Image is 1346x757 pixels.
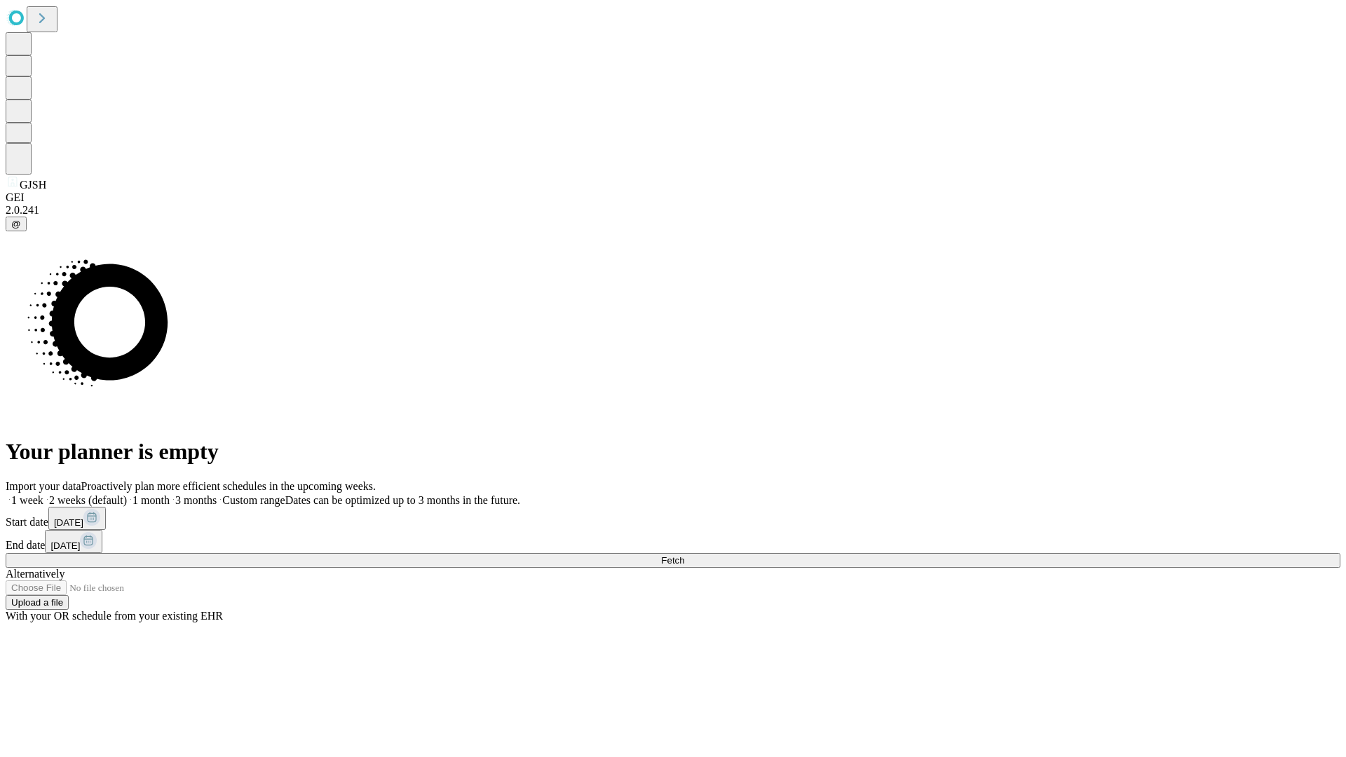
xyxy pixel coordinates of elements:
div: 2.0.241 [6,204,1340,217]
h1: Your planner is empty [6,439,1340,465]
button: [DATE] [45,530,102,553]
span: Alternatively [6,568,64,580]
span: Custom range [222,494,285,506]
button: [DATE] [48,507,106,530]
span: Dates can be optimized up to 3 months in the future. [285,494,520,506]
span: @ [11,219,21,229]
span: 2 weeks (default) [49,494,127,506]
span: 1 week [11,494,43,506]
span: With your OR schedule from your existing EHR [6,610,223,622]
span: 3 months [175,494,217,506]
span: Fetch [661,555,684,566]
button: Fetch [6,553,1340,568]
button: Upload a file [6,595,69,610]
span: 1 month [132,494,170,506]
span: GJSH [20,179,46,191]
div: End date [6,530,1340,553]
span: [DATE] [50,540,80,551]
div: Start date [6,507,1340,530]
div: GEI [6,191,1340,204]
span: Proactively plan more efficient schedules in the upcoming weeks. [81,480,376,492]
button: @ [6,217,27,231]
span: Import your data [6,480,81,492]
span: [DATE] [54,517,83,528]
